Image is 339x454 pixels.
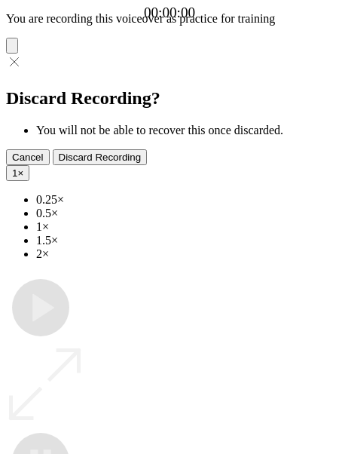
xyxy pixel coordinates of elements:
li: 1× [36,220,333,234]
li: 0.5× [36,207,333,220]
li: 1.5× [36,234,333,247]
span: 1 [12,167,17,179]
button: 1× [6,165,29,181]
button: Cancel [6,149,50,165]
li: 2× [36,247,333,261]
h2: Discard Recording? [6,88,333,109]
p: You are recording this voiceover as practice for training [6,12,333,26]
li: 0.25× [36,193,333,207]
li: You will not be able to recover this once discarded. [36,124,333,137]
button: Discard Recording [53,149,148,165]
a: 00:00:00 [144,5,195,21]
